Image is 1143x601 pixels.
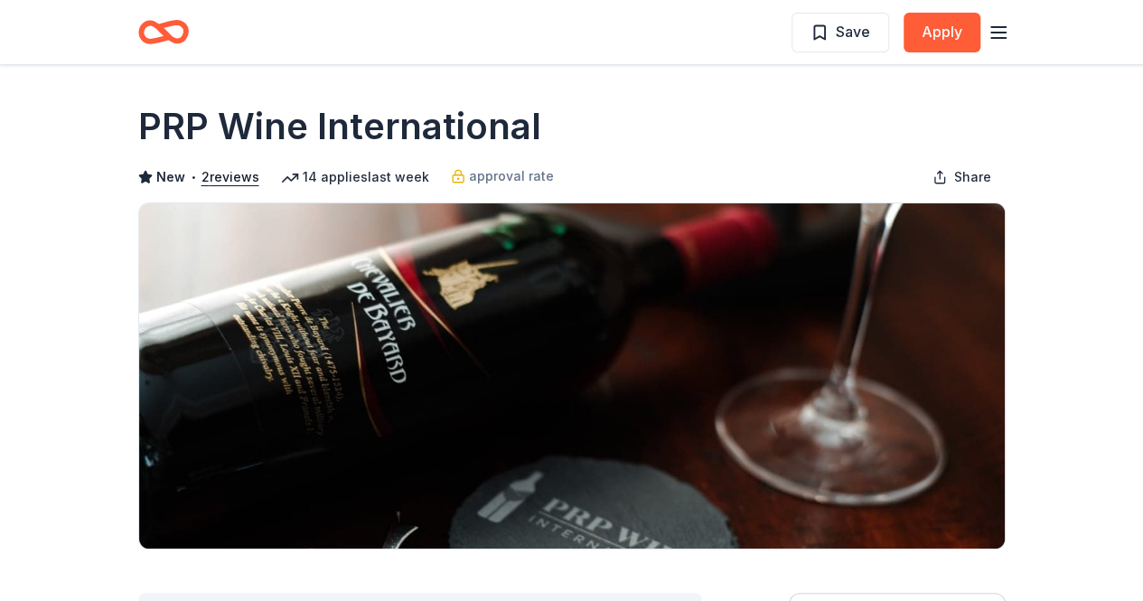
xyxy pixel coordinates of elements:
[954,166,991,188] span: Share
[451,165,554,187] a: approval rate
[918,159,1006,195] button: Share
[792,13,889,52] button: Save
[156,166,185,188] span: New
[138,101,541,152] h1: PRP Wine International
[904,13,980,52] button: Apply
[139,203,1005,549] img: Image for PRP Wine International
[836,20,870,43] span: Save
[138,11,189,53] a: Home
[281,166,429,188] div: 14 applies last week
[201,166,259,188] button: 2reviews
[469,165,554,187] span: approval rate
[190,170,196,184] span: •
